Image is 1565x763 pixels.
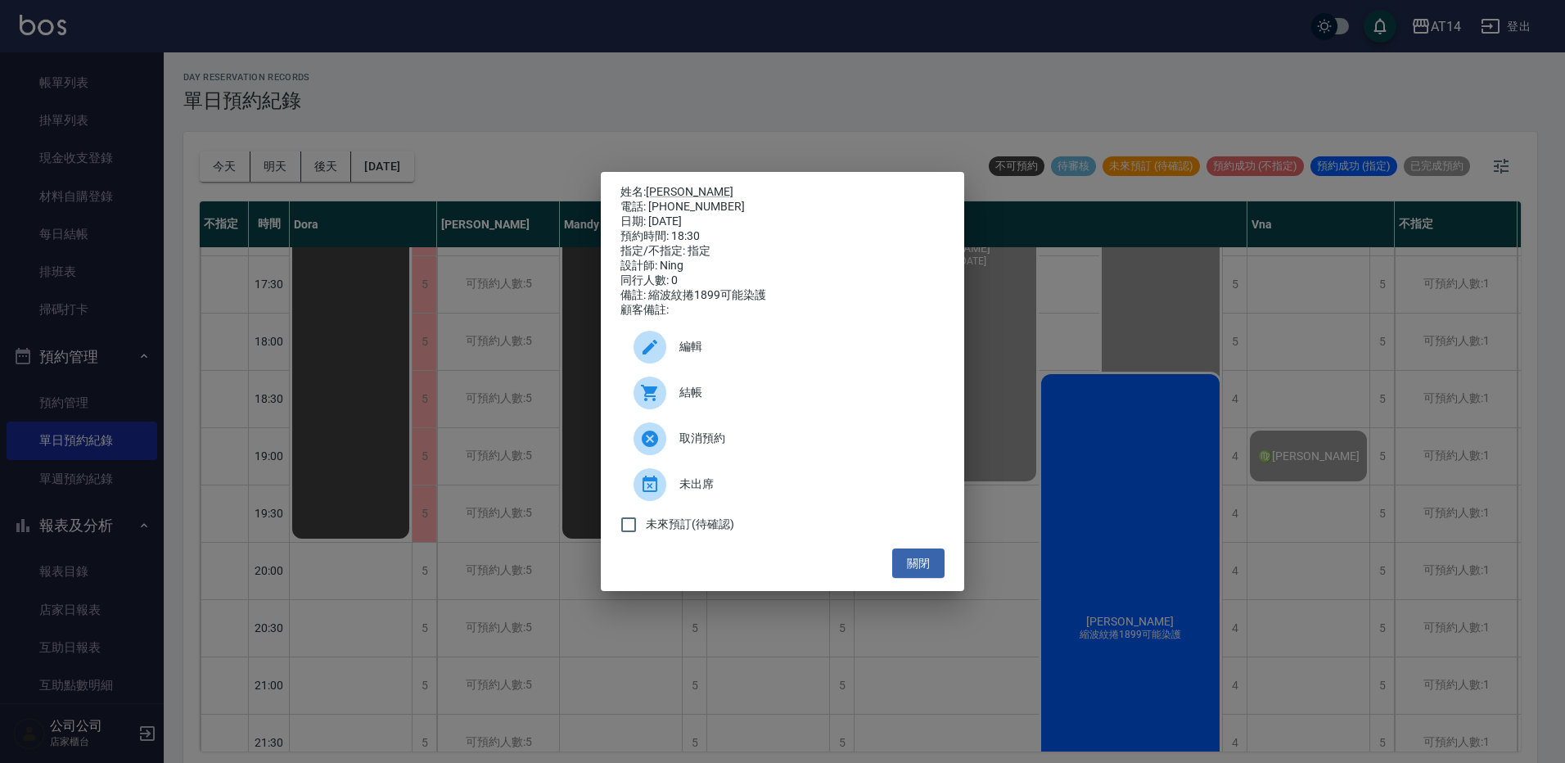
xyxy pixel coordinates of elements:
p: 姓名: [620,185,945,200]
div: 顧客備註: [620,303,945,318]
div: 設計師: Ning [620,259,945,273]
div: 未出席 [620,462,945,508]
div: 指定/不指定: 指定 [620,244,945,259]
span: 未來預訂(待確認) [646,516,734,533]
div: 電話: [PHONE_NUMBER] [620,200,945,214]
a: [PERSON_NAME] [646,185,733,198]
div: 備註: 縮波紋捲1899可能染護 [620,288,945,303]
button: 關閉 [892,549,945,579]
div: 日期: [DATE] [620,214,945,229]
div: 同行人數: 0 [620,273,945,288]
span: 未出席 [679,476,931,493]
div: 編輯 [620,324,945,370]
a: 結帳 [620,370,945,416]
div: 預約時間: 18:30 [620,229,945,244]
span: 取消預約 [679,430,931,447]
div: 取消預約 [620,416,945,462]
span: 編輯 [679,338,931,355]
span: 結帳 [679,384,931,401]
